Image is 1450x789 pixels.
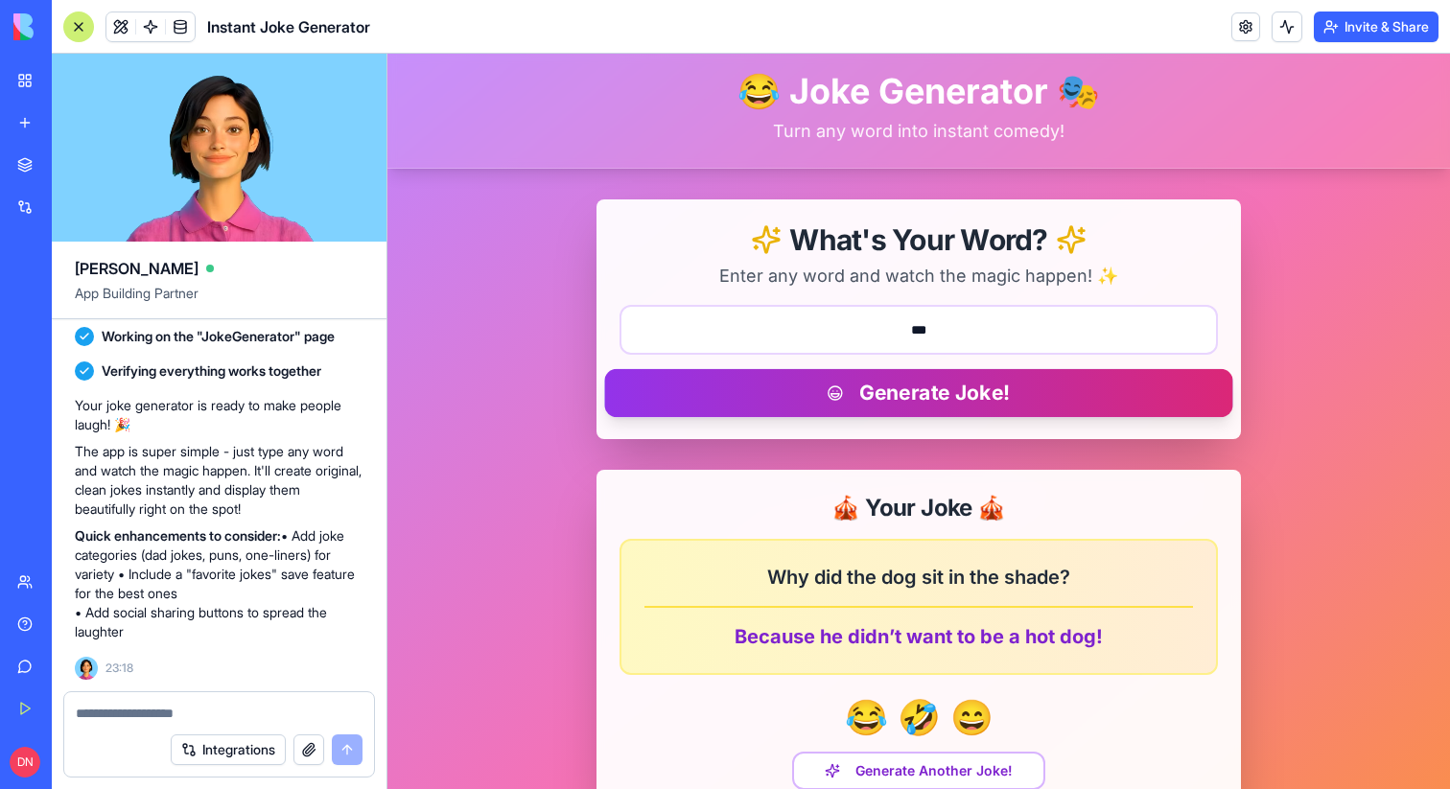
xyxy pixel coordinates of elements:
strong: Quick enhancements to consider: [75,527,281,544]
p: Turn any word into instant comedy! [56,64,1007,91]
button: Generate Joke! [217,315,845,363]
img: logo [13,13,132,40]
p: Enter any word and watch the magic happen! ✨ [232,209,830,236]
button: Generate Another Joke! [405,698,658,736]
p: The app is super simple - just type any word and watch the magic happen. It'll create original, c... [75,442,363,519]
span: 23:18 [105,661,133,676]
span: DN [10,747,40,777]
div: What's Your Word? [232,169,830,203]
div: 😂 🤣 😄 [232,644,830,683]
p: Your joke generator is ready to make people laugh! 🎉 [75,396,363,434]
h1: 😂 Joke Generator 🎭 [56,18,1007,57]
p: • Add joke categories (dad jokes, puns, one-liners) for variety • Include a "favorite jokes" save... [75,526,363,641]
span: Verifying everything works together [102,361,321,381]
span: Working on the "JokeGenerator" page [102,327,335,346]
span: Instant Joke Generator [207,15,370,38]
span: [PERSON_NAME] [75,257,199,280]
span: App Building Partner [75,284,363,318]
img: Ella_00000_wcx2te.png [75,657,98,680]
button: Integrations [171,734,286,765]
div: 🎪 Your Joke 🎪 [232,439,830,470]
p: Why did the dog sit in the shade? [257,510,806,537]
p: Because he didn’t want to be a hot dog! [257,569,806,596]
button: Invite & Share [1314,12,1438,42]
